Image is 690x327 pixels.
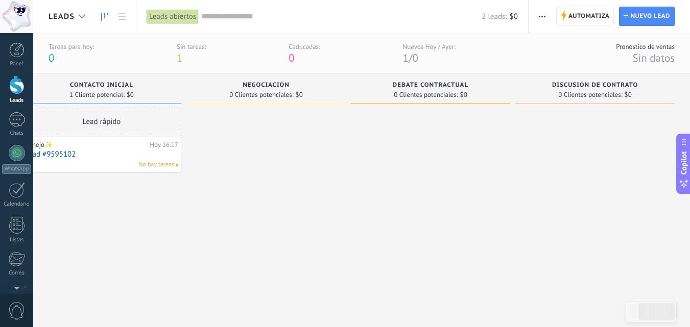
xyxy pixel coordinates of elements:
span: Nuevo lead [630,7,670,26]
span: 0 [289,51,294,65]
div: Sin tareas: [177,42,206,51]
div: Listas [2,237,32,243]
span: 0 Clientes potenciales: [558,92,622,98]
div: WhatsApp [2,164,31,174]
div: Calendario [2,201,32,208]
span: Leads [49,12,75,21]
a: Nuevo lead [619,7,675,26]
div: Hoy 16:17 [150,141,178,149]
div: Contacto inicial [27,82,176,90]
span: 0 [49,51,54,65]
a: Automatiza [556,7,614,26]
span: No hay nada asignado [176,164,178,166]
span: 1 [177,51,182,65]
a: Leads [96,7,113,27]
div: Lead rápido [22,109,181,134]
div: Correo [2,270,32,276]
div: Discusión de contrato [520,82,670,90]
span: $0 [625,92,632,98]
span: 2 leads: [482,12,507,21]
div: Chats [2,130,32,137]
div: Negociación [192,82,341,90]
div: Nuevos Hoy / Ayer: [403,42,456,51]
span: Sin datos [632,51,675,65]
span: $0 [127,92,134,98]
span: / [409,51,412,65]
span: $0 [296,92,303,98]
div: Debate contractual [356,82,505,90]
span: $0 [460,92,467,98]
span: $0 [510,12,518,21]
div: Panel [2,61,32,67]
span: Discusión de contrato [552,82,638,89]
div: Conejo✨ [25,141,147,149]
div: Caducadas: [289,42,320,51]
span: Copilot [679,151,689,174]
div: Leads abiertos [147,9,199,24]
span: 0 Clientes potenciales: [394,92,458,98]
div: Pronóstico de ventas [616,42,675,51]
button: Más [535,7,550,26]
a: Lead #9595102 [25,150,178,159]
span: Negociación [243,82,290,89]
div: Leads [2,97,32,104]
span: Debate contractual [393,82,468,89]
span: No hay tareas [138,160,174,169]
a: Lista [113,7,131,27]
div: Tareas para hoy: [49,42,94,51]
span: 1 [403,51,409,65]
span: 1 Cliente potencial: [69,92,125,98]
span: 0 [412,51,418,65]
span: Automatiza [568,7,610,26]
span: Contacto inicial [70,82,133,89]
span: 0 Clientes potenciales: [229,92,293,98]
